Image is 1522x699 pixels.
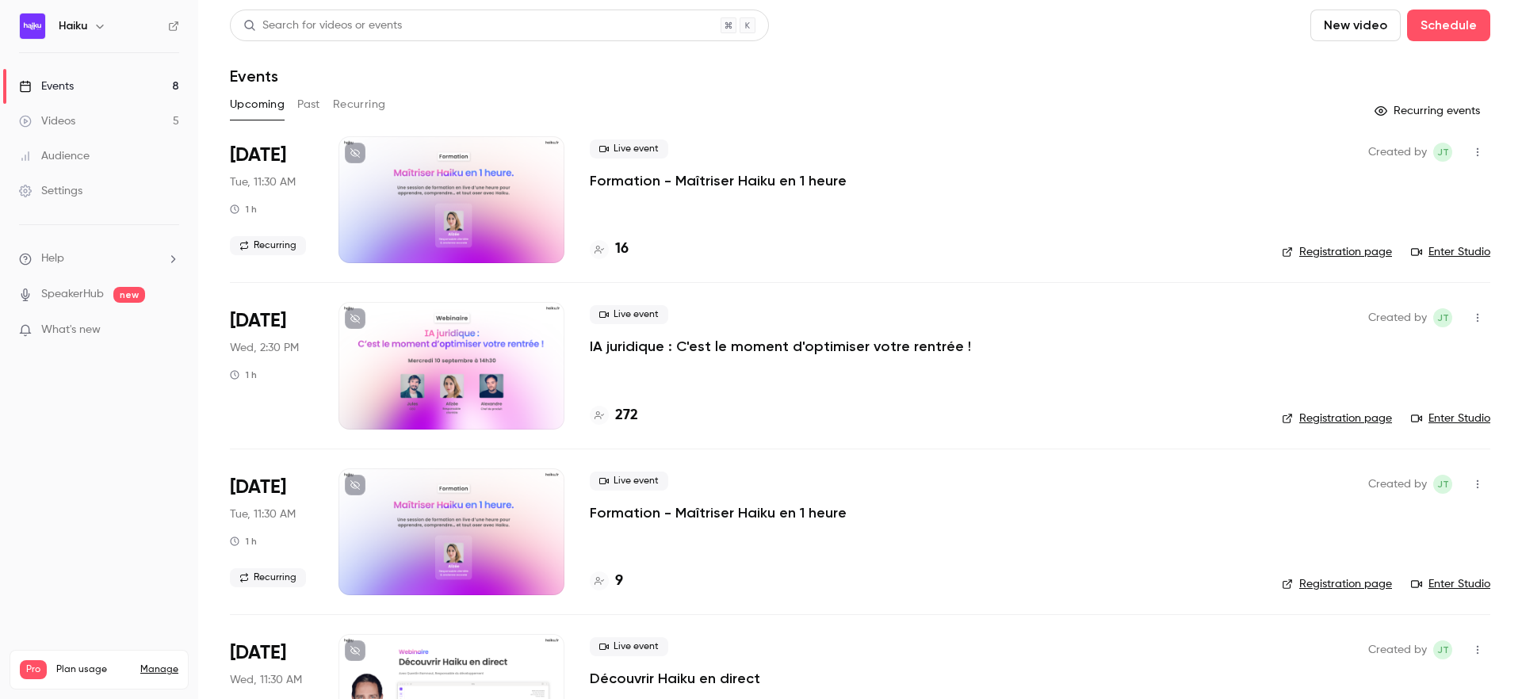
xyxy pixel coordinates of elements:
[230,672,302,688] span: Wed, 11:30 AM
[590,637,668,656] span: Live event
[19,113,75,129] div: Videos
[1433,475,1452,494] span: jean Touzet
[590,571,623,592] a: 9
[243,17,402,34] div: Search for videos or events
[615,571,623,592] h4: 9
[230,535,257,548] div: 1 h
[41,322,101,338] span: What's new
[230,92,285,117] button: Upcoming
[590,669,760,688] a: Découvrir Haiku en direct
[1437,308,1449,327] span: jT
[297,92,320,117] button: Past
[230,143,286,168] span: [DATE]
[230,236,306,255] span: Recurring
[1437,143,1449,162] span: jT
[19,148,90,164] div: Audience
[1411,244,1490,260] a: Enter Studio
[590,239,629,260] a: 16
[230,308,286,334] span: [DATE]
[41,286,104,303] a: SpeakerHub
[1433,143,1452,162] span: jean Touzet
[1433,640,1452,659] span: jean Touzet
[230,203,257,216] div: 1 h
[19,183,82,199] div: Settings
[1411,576,1490,592] a: Enter Studio
[615,405,638,426] h4: 272
[230,174,296,190] span: Tue, 11:30 AM
[230,468,313,595] div: Sep 16 Tue, 11:30 AM (Europe/Paris)
[56,663,131,676] span: Plan usage
[113,287,145,303] span: new
[1368,640,1427,659] span: Created by
[590,171,847,190] a: Formation - Maîtriser Haiku en 1 heure
[1368,475,1427,494] span: Created by
[590,405,638,426] a: 272
[590,337,971,356] a: IA juridique : C'est le moment d'optimiser votre rentrée !
[590,139,668,159] span: Live event
[1437,640,1449,659] span: jT
[230,67,278,86] h1: Events
[230,302,313,429] div: Sep 10 Wed, 2:30 PM (Europe/Paris)
[19,250,179,267] li: help-dropdown-opener
[20,660,47,679] span: Pro
[1368,308,1427,327] span: Created by
[1437,475,1449,494] span: jT
[1368,143,1427,162] span: Created by
[590,503,847,522] a: Formation - Maîtriser Haiku en 1 heure
[1282,244,1392,260] a: Registration page
[19,78,74,94] div: Events
[1433,308,1452,327] span: jean Touzet
[1282,411,1392,426] a: Registration page
[1367,98,1490,124] button: Recurring events
[230,136,313,263] div: Sep 9 Tue, 11:30 AM (Europe/Paris)
[230,475,286,500] span: [DATE]
[1411,411,1490,426] a: Enter Studio
[590,472,668,491] span: Live event
[1310,10,1401,41] button: New video
[230,506,296,522] span: Tue, 11:30 AM
[230,340,299,356] span: Wed, 2:30 PM
[1407,10,1490,41] button: Schedule
[41,250,64,267] span: Help
[20,13,45,39] img: Haiku
[59,18,87,34] h6: Haiku
[230,568,306,587] span: Recurring
[1282,576,1392,592] a: Registration page
[590,305,668,324] span: Live event
[230,640,286,666] span: [DATE]
[230,369,257,381] div: 1 h
[333,92,386,117] button: Recurring
[140,663,178,676] a: Manage
[615,239,629,260] h4: 16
